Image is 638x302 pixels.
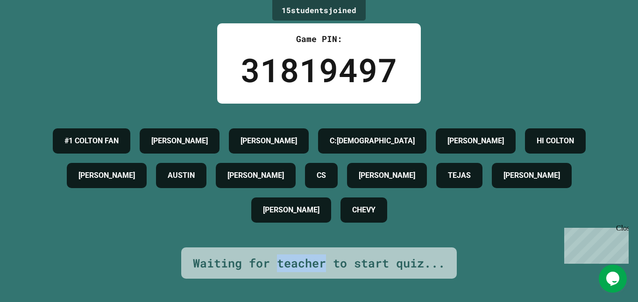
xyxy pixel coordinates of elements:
[599,265,629,293] iframe: chat widget
[4,4,64,59] div: Chat with us now!Close
[241,135,297,147] h4: [PERSON_NAME]
[241,33,397,45] div: Game PIN:
[241,45,397,94] div: 31819497
[151,135,208,147] h4: [PERSON_NAME]
[503,170,560,181] h4: [PERSON_NAME]
[447,135,504,147] h4: [PERSON_NAME]
[352,204,376,216] h4: CHEVY
[64,135,119,147] h4: #1 COLTON FAN
[227,170,284,181] h4: [PERSON_NAME]
[263,204,319,216] h4: [PERSON_NAME]
[537,135,574,147] h4: HI COLTON
[168,170,195,181] h4: AUSTIN
[193,254,445,272] div: Waiting for teacher to start quiz...
[560,224,629,264] iframe: chat widget
[317,170,326,181] h4: CS
[78,170,135,181] h4: [PERSON_NAME]
[448,170,471,181] h4: TEJAS
[359,170,415,181] h4: [PERSON_NAME]
[330,135,415,147] h4: C:[DEMOGRAPHIC_DATA]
